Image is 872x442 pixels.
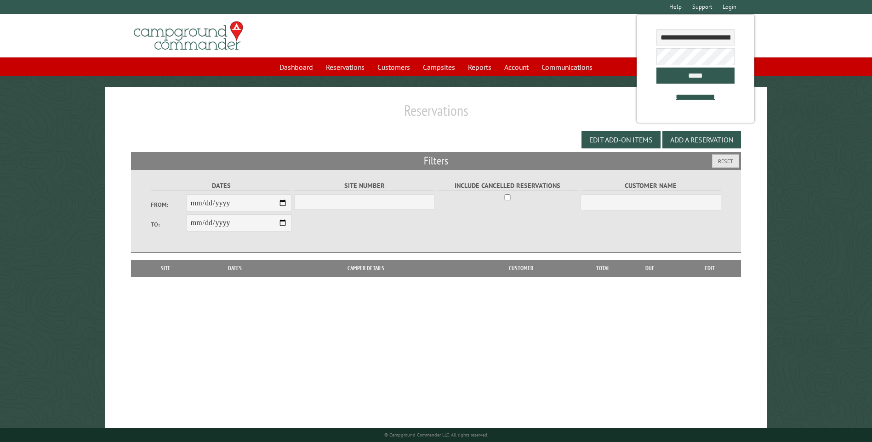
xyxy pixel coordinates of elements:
th: Customer [457,260,584,277]
a: Reports [462,58,497,76]
th: Site [136,260,195,277]
th: Edit [679,260,741,277]
label: Dates [151,181,291,191]
a: Campsites [417,58,461,76]
button: Add a Reservation [662,131,741,148]
button: Edit Add-on Items [581,131,661,148]
a: Reservations [320,58,370,76]
h1: Reservations [131,102,741,127]
label: From: [151,200,186,209]
button: Reset [712,154,739,168]
img: Campground Commander [131,18,246,54]
a: Communications [536,58,598,76]
label: Customer Name [581,181,721,191]
label: Include Cancelled Reservations [438,181,578,191]
th: Total [584,260,621,277]
span: [GEOGRAPHIC_DATA] [436,25,741,41]
small: © Campground Commander LLC. All rights reserved. [384,432,488,438]
th: Dates [196,260,274,277]
label: Site Number [294,181,434,191]
label: To: [151,220,186,229]
th: Due [621,260,679,277]
th: Camper Details [274,260,457,277]
h2: Filters [131,152,741,170]
a: Account [499,58,534,76]
a: Dashboard [274,58,319,76]
a: Customers [372,58,416,76]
